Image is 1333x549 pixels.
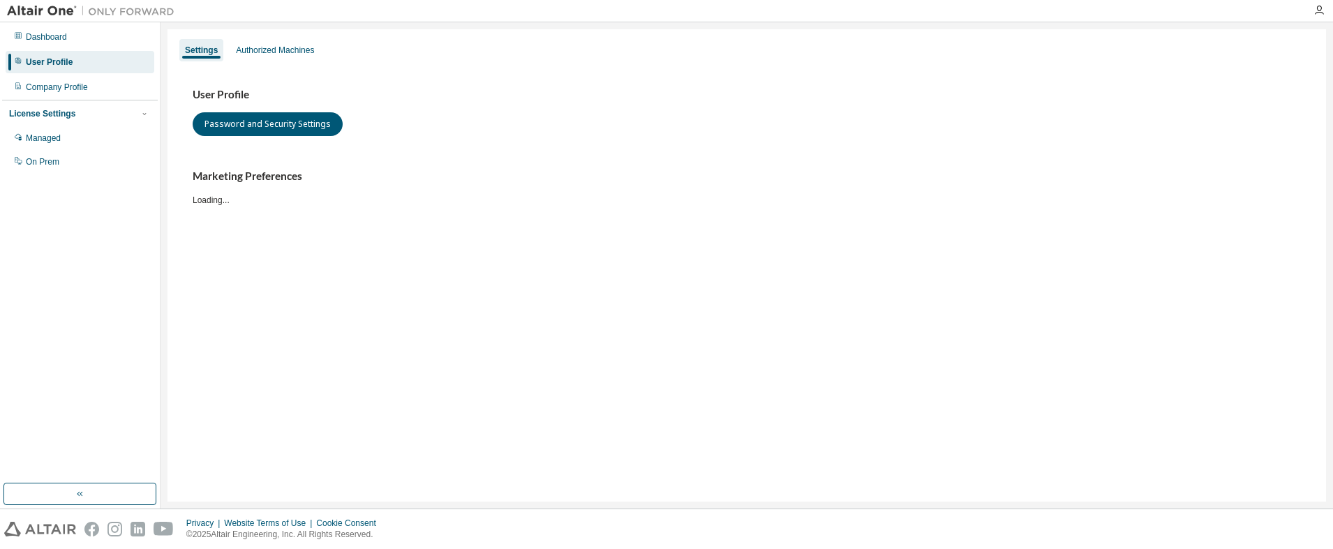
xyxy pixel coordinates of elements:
[107,522,122,536] img: instagram.svg
[26,82,88,93] div: Company Profile
[7,4,181,18] img: Altair One
[26,156,59,167] div: On Prem
[26,57,73,68] div: User Profile
[26,31,67,43] div: Dashboard
[9,108,75,119] div: License Settings
[193,170,1301,183] h3: Marketing Preferences
[4,522,76,536] img: altair_logo.svg
[193,170,1301,205] div: Loading...
[186,518,224,529] div: Privacy
[186,529,385,541] p: © 2025 Altair Engineering, Inc. All Rights Reserved.
[131,522,145,536] img: linkedin.svg
[193,88,1301,102] h3: User Profile
[316,518,384,529] div: Cookie Consent
[224,518,316,529] div: Website Terms of Use
[26,133,61,144] div: Managed
[154,522,174,536] img: youtube.svg
[84,522,99,536] img: facebook.svg
[236,45,314,56] div: Authorized Machines
[185,45,218,56] div: Settings
[193,112,343,136] button: Password and Security Settings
